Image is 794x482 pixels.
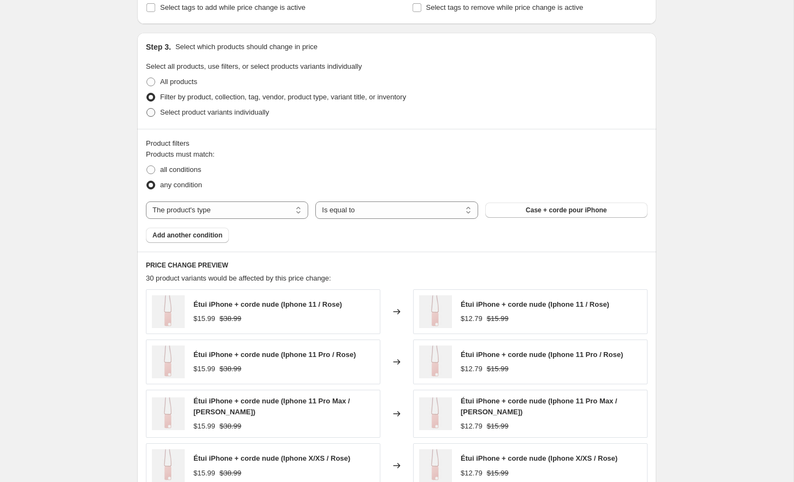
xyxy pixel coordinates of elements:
[526,206,607,215] span: Case + corde pour iPhone
[193,300,342,308] span: Étui iPhone + corde nude (Iphone 11 / Rose)
[461,314,483,323] span: $12.79
[152,231,222,240] span: Add another condition
[220,365,242,373] span: $38.99
[485,203,648,218] button: Case + corde pour iPhone
[160,108,269,116] span: Select product variants individually
[487,365,509,373] span: $15.99
[461,422,483,430] span: $12.79
[419,397,452,430] img: DSC00061_80x.jpg
[220,422,242,430] span: $38.99
[461,397,617,416] span: Étui iPhone + corde nude (Iphone 11 Pro Max / [PERSON_NAME])
[160,78,197,86] span: All products
[146,62,362,70] span: Select all products, use filters, or select products variants individually
[152,397,185,430] img: DSC00061_80x.jpg
[193,469,215,477] span: $15.99
[146,261,648,270] h6: PRICE CHANGE PREVIEW
[487,422,509,430] span: $15.99
[461,454,617,462] span: Étui iPhone + corde nude (Iphone X/XS / Rose)
[160,165,201,174] span: all conditions
[193,454,350,462] span: Étui iPhone + corde nude (Iphone X/XS / Rose)
[146,138,648,149] div: Product filters
[419,449,452,482] img: DSC00061_80x.jpg
[487,314,509,323] span: $15.99
[193,397,350,416] span: Étui iPhone + corde nude (Iphone 11 Pro Max / [PERSON_NAME])
[461,350,623,359] span: Étui iPhone + corde nude (Iphone 11 Pro / Rose)
[152,346,185,378] img: DSC00061_80x.jpg
[152,449,185,482] img: DSC00061_80x.jpg
[419,346,452,378] img: DSC00061_80x.jpg
[160,181,202,189] span: any condition
[193,350,356,359] span: Étui iPhone + corde nude (Iphone 11 Pro / Rose)
[193,422,215,430] span: $15.99
[461,365,483,373] span: $12.79
[487,469,509,477] span: $15.99
[152,295,185,328] img: DSC00061_80x.jpg
[461,469,483,477] span: $12.79
[193,314,215,323] span: $15.99
[426,3,584,11] span: Select tags to remove while price change is active
[146,41,171,52] h2: Step 3.
[461,300,609,308] span: Étui iPhone + corde nude (Iphone 11 / Rose)
[175,41,317,52] p: Select which products should change in price
[146,228,229,243] button: Add another condition
[160,93,406,101] span: Filter by product, collection, tag, vendor, product type, variant title, or inventory
[220,469,242,477] span: $38.99
[220,314,242,323] span: $38.99
[419,295,452,328] img: DSC00061_80x.jpg
[160,3,305,11] span: Select tags to add while price change is active
[146,274,331,282] span: 30 product variants would be affected by this price change:
[146,150,215,158] span: Products must match:
[193,365,215,373] span: $15.99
